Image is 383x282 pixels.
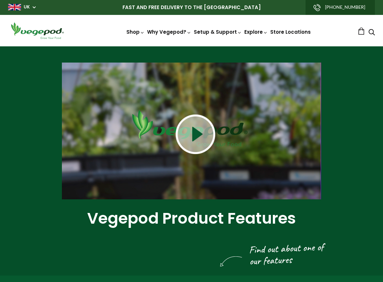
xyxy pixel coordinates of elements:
img: play button [176,114,215,154]
h1: Vegepod Product Features [8,202,375,246]
img: gb_large.png [8,4,21,10]
a: Search [368,29,375,36]
a: Explore [244,29,268,35]
a: Store Locations [270,29,311,35]
a: UK [24,4,30,10]
img: Screenshot_2022-02-02_at_11.56.45_800x.png [62,63,321,199]
img: Vegepod [8,21,66,40]
a: Why Vegepod? [147,29,191,35]
a: Setup & Support [194,29,242,35]
a: Shop [126,29,145,35]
